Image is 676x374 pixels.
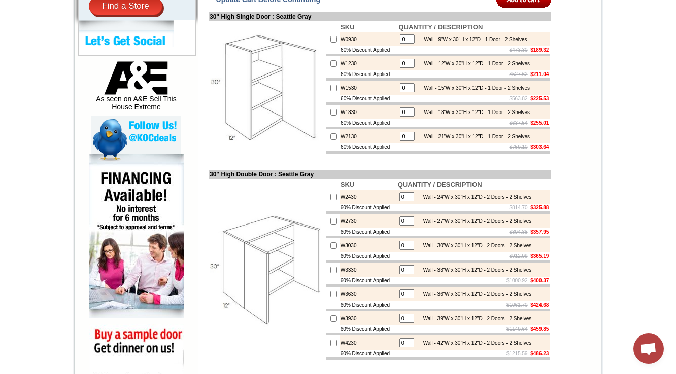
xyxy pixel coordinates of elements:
b: SKU [341,23,354,31]
b: $424.68 [530,302,549,308]
td: Bellmonte Maple [187,46,213,56]
b: $459.85 [530,326,549,332]
s: $473.30 [510,47,528,53]
div: Wall - 42"W x 30"H x 12"D - 2 Doors - 2 Shelves [418,340,532,346]
b: $486.23 [530,351,549,356]
body: Alpha channel not supported: images/W0936_cnc_2.1.jpg.png [4,4,103,31]
s: $563.82 [510,96,528,101]
b: $365.19 [530,253,549,259]
div: Wall - 9"W x 30"H x 12"D - 1 Door - 2 Shelves [419,36,527,42]
div: Wall - 15"W x 30"H x 12"D - 1 Door - 2 Shelves [419,85,530,91]
td: 60% Discount Applied [340,252,397,260]
b: $255.01 [530,120,549,126]
td: W2430 [340,190,397,204]
td: 60% Discount Applied [340,350,397,357]
td: 30" High Double Door : Seattle Gray [209,170,551,179]
td: W2730 [340,214,397,228]
td: W3930 [340,311,397,325]
td: W4230 [340,335,397,350]
div: Wall - 24"W x 30"H x 12"D - 2 Doors - 2 Shelves [418,194,532,200]
img: 30'' High Single Door [210,31,324,145]
b: $189.32 [530,47,549,53]
div: Wall - 27"W x 30"H x 12"D - 2 Doors - 2 Shelves [418,218,532,224]
td: 60% Discount Applied [340,95,397,102]
td: W3030 [340,238,397,252]
b: SKU [341,181,354,189]
div: Wall - 36"W x 30"H x 12"D - 2 Doors - 2 Shelves [418,291,532,297]
b: $303.64 [530,144,549,150]
img: spacer.gif [39,28,41,29]
img: spacer.gif [99,28,100,29]
s: $527.62 [510,71,528,77]
img: spacer.gif [158,28,160,29]
b: QUANTITY / DESCRIPTION [398,181,482,189]
div: Wall - 12"W x 30"H x 12"D - 1 Door - 2 Shelves [419,61,530,66]
b: $325.88 [530,205,549,210]
td: W1530 [340,81,397,95]
img: spacer.gif [66,28,68,29]
div: Wall - 39"W x 30"H x 12"D - 2 Doors - 2 Shelves [418,316,532,321]
s: $814.70 [510,205,528,210]
div: Wall - 30"W x 30"H x 12"D - 2 Doors - 2 Shelves [418,243,532,248]
div: Open chat [633,333,664,364]
s: $637.54 [510,120,528,126]
s: $1149.64 [506,326,528,332]
b: $225.53 [530,96,549,101]
td: 60% Discount Applied [340,301,397,309]
img: 30'' High Double Door [210,213,324,327]
s: $1061.70 [506,302,528,308]
s: $759.10 [510,144,528,150]
td: 30" High Single Door : Seattle Gray [209,12,551,21]
td: Baycreek Gray [132,46,158,56]
td: 60% Discount Applied [340,70,397,78]
div: Wall - 33"W x 30"H x 12"D - 2 Doors - 2 Shelves [418,267,532,273]
div: As seen on A&E Sell This House Extreme [91,61,181,116]
b: $400.37 [530,278,549,283]
s: $1215.59 [506,351,528,356]
s: $894.88 [510,229,528,235]
s: $1000.92 [506,278,528,283]
b: FPDF error: [4,4,48,13]
td: W2130 [340,129,397,143]
div: Wall - 18"W x 30"H x 12"D - 1 Door - 2 Shelves [419,109,530,115]
b: $357.95 [530,229,549,235]
b: $211.04 [530,71,549,77]
img: spacer.gif [131,28,132,29]
td: W3630 [340,287,397,301]
td: Alabaster Shaker [41,46,66,56]
img: spacer.gif [186,28,187,29]
td: [PERSON_NAME] White Shaker [100,46,131,57]
td: 60% Discount Applied [340,325,397,333]
b: QUANTITY / DESCRIPTION [398,23,483,31]
td: 60% Discount Applied [340,46,397,54]
td: 60% Discount Applied [340,204,397,211]
td: Beachwood Oak Shaker [160,46,186,57]
td: W1230 [340,56,397,70]
td: 60% Discount Applied [340,143,397,151]
s: $912.99 [510,253,528,259]
td: 60% Discount Applied [340,119,397,127]
div: Wall - 21"W x 30"H x 12"D - 1 Door - 2 Shelves [419,134,530,139]
td: 60% Discount Applied [340,228,397,236]
td: W0930 [340,32,397,46]
td: W3330 [340,263,397,277]
td: 60% Discount Applied [340,277,397,284]
td: [PERSON_NAME] Yellow Walnut [68,46,99,57]
td: W1830 [340,105,397,119]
